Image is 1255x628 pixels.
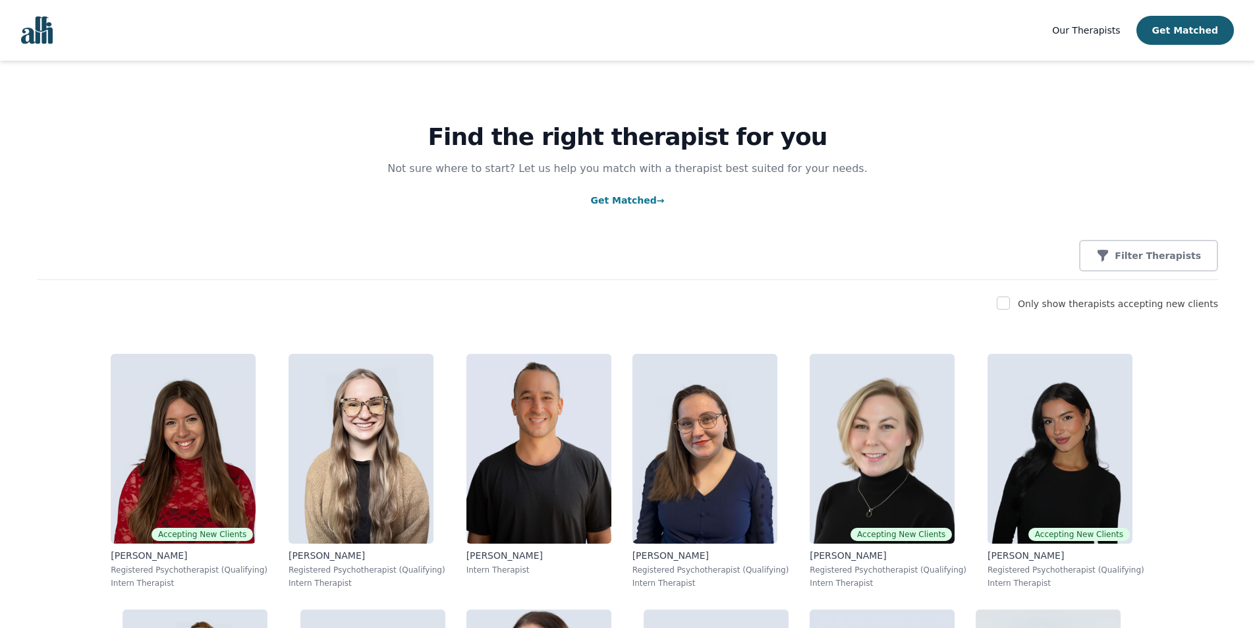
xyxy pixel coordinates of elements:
[1052,22,1120,38] a: Our Therapists
[111,578,267,588] p: Intern Therapist
[466,565,611,575] p: Intern Therapist
[21,16,53,44] img: alli logo
[111,549,267,562] p: [PERSON_NAME]
[111,354,256,544] img: Alisha_Levine
[632,549,789,562] p: [PERSON_NAME]
[1136,16,1234,45] button: Get Matched
[799,343,977,599] a: Jocelyn_CrawfordAccepting New Clients[PERSON_NAME]Registered Psychotherapist (Qualifying)Intern T...
[152,528,253,541] span: Accepting New Clients
[632,354,777,544] img: Vanessa_McCulloch
[289,565,445,575] p: Registered Psychotherapist (Qualifying)
[456,343,622,599] a: Kavon_Banejad[PERSON_NAME]Intern Therapist
[1115,249,1201,262] p: Filter Therapists
[1079,240,1218,271] button: Filter Therapists
[1028,528,1130,541] span: Accepting New Clients
[632,565,789,575] p: Registered Psychotherapist (Qualifying)
[657,195,665,206] span: →
[100,343,278,599] a: Alisha_LevineAccepting New Clients[PERSON_NAME]Registered Psychotherapist (Qualifying)Intern Ther...
[466,549,611,562] p: [PERSON_NAME]
[851,528,952,541] span: Accepting New Clients
[988,549,1144,562] p: [PERSON_NAME]
[111,565,267,575] p: Registered Psychotherapist (Qualifying)
[632,578,789,588] p: Intern Therapist
[466,354,611,544] img: Kavon_Banejad
[590,195,664,206] a: Get Matched
[988,578,1144,588] p: Intern Therapist
[37,124,1218,150] h1: Find the right therapist for you
[278,343,456,599] a: Faith_Woodley[PERSON_NAME]Registered Psychotherapist (Qualifying)Intern Therapist
[810,578,966,588] p: Intern Therapist
[622,343,800,599] a: Vanessa_McCulloch[PERSON_NAME]Registered Psychotherapist (Qualifying)Intern Therapist
[988,565,1144,575] p: Registered Psychotherapist (Qualifying)
[289,354,433,544] img: Faith_Woodley
[988,354,1132,544] img: Alyssa_Tweedie
[289,549,445,562] p: [PERSON_NAME]
[810,565,966,575] p: Registered Psychotherapist (Qualifying)
[1052,25,1120,36] span: Our Therapists
[810,549,966,562] p: [PERSON_NAME]
[375,161,881,177] p: Not sure where to start? Let us help you match with a therapist best suited for your needs.
[977,343,1155,599] a: Alyssa_TweedieAccepting New Clients[PERSON_NAME]Registered Psychotherapist (Qualifying)Intern The...
[1018,299,1218,309] label: Only show therapists accepting new clients
[289,578,445,588] p: Intern Therapist
[810,354,955,544] img: Jocelyn_Crawford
